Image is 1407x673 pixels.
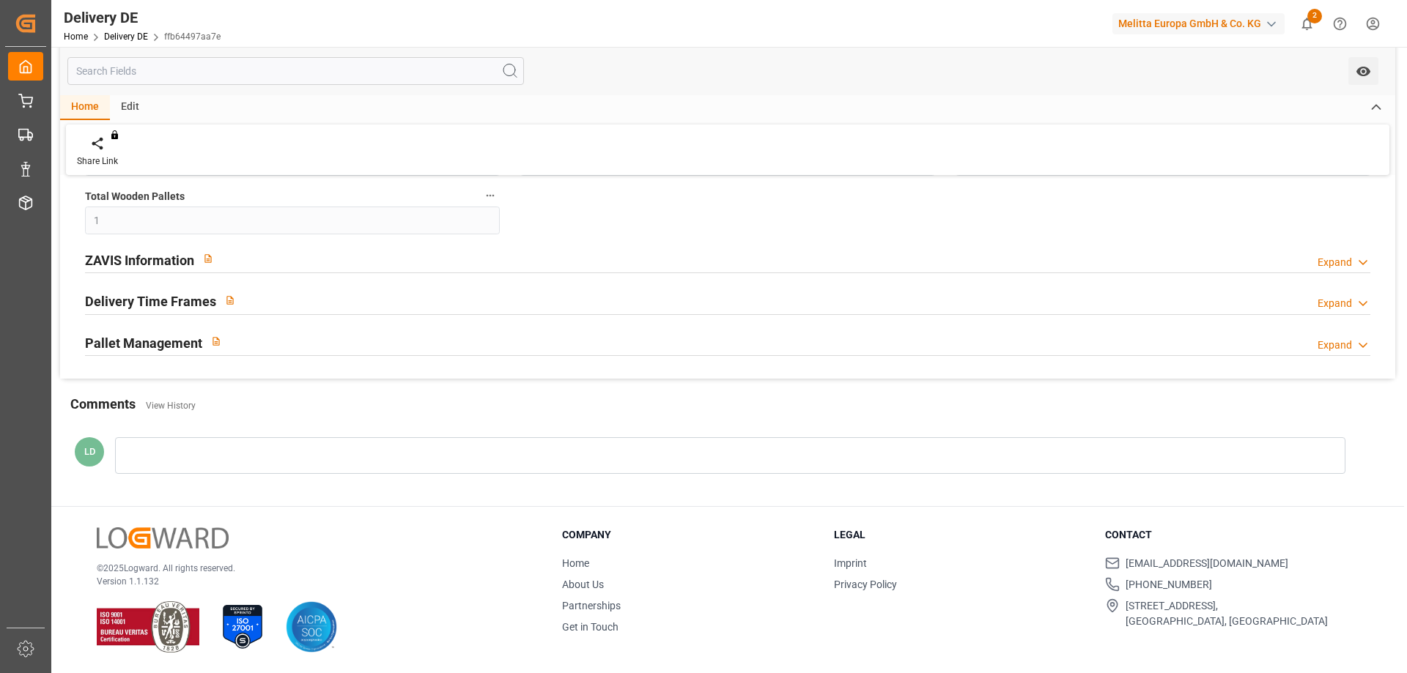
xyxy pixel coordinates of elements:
a: Partnerships [562,600,621,611]
img: Logward Logo [97,527,229,549]
a: Imprint [834,557,867,569]
h3: Legal [834,527,1087,543]
span: [EMAIL_ADDRESS][DOMAIN_NAME] [1126,556,1288,571]
img: ISO 9001 & ISO 14001 Certification [97,601,199,652]
a: Home [562,557,589,569]
button: View description [202,327,230,355]
h2: Pallet Management [85,333,202,353]
a: Get in Touch [562,621,618,633]
a: About Us [562,579,604,590]
button: View description [194,245,222,272]
button: View description [216,286,244,314]
h2: Comments [70,394,136,414]
div: Expand [1318,296,1352,311]
h2: ZAVIS Information [85,250,194,270]
img: AICPA SOC [286,601,337,652]
button: Total Wooden Pallets [481,186,500,205]
span: Total Wooden Pallets [85,189,185,204]
a: Delivery DE [104,31,148,42]
button: open menu [1348,57,1378,85]
div: Edit [110,95,150,120]
h3: Company [562,527,816,543]
span: 2 [1307,9,1322,23]
div: Expand [1318,255,1352,270]
h2: Delivery Time Frames [85,291,216,311]
div: Home [60,95,110,120]
a: Privacy Policy [834,579,897,590]
a: View History [146,401,196,411]
a: Home [64,31,88,42]
button: show 2 new notifications [1290,7,1323,40]
div: Delivery DE [64,7,221,29]
img: ISO 27001 Certification [217,601,268,652]
span: [STREET_ADDRESS], [GEOGRAPHIC_DATA], [GEOGRAPHIC_DATA] [1126,598,1328,629]
span: LD [84,446,95,457]
input: Search Fields [67,57,524,85]
h3: Contact [1105,527,1359,543]
button: Help Center [1323,7,1356,40]
button: Melitta Europa GmbH & Co. KG [1112,10,1290,37]
div: Expand [1318,338,1352,353]
span: [PHONE_NUMBER] [1126,577,1212,592]
p: Version 1.1.132 [97,575,525,588]
p: © 2025 Logward. All rights reserved. [97,562,525,575]
div: Melitta Europa GmbH & Co. KG [1112,13,1285,34]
